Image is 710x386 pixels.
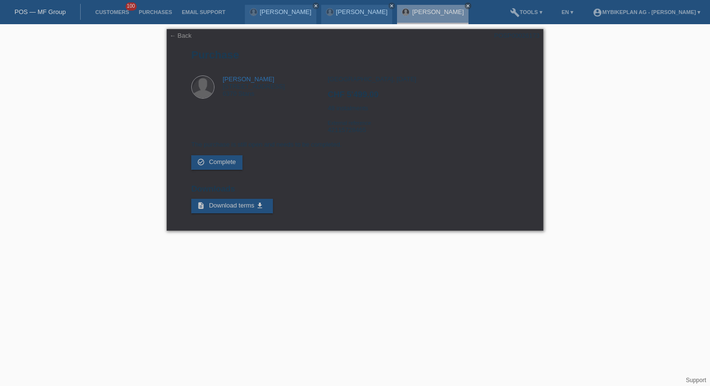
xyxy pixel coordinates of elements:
[510,8,520,17] i: build
[327,90,518,104] h2: CHF 5'499.00
[223,75,285,97] div: [STREET_ADDRESS] 6370 Stans
[313,3,318,8] i: close
[686,377,706,384] a: Support
[465,2,471,9] a: close
[593,8,602,17] i: account_circle
[209,158,236,165] span: Complete
[209,202,255,209] span: Download terms
[191,49,519,61] h1: Purchase
[197,158,205,166] i: check_circle_outline
[197,202,205,209] i: description
[14,8,66,15] a: POS — MF Group
[412,8,464,15] a: [PERSON_NAME]
[191,199,273,213] a: description Download terms get_app
[494,32,540,39] div: POSP00026173
[177,9,230,15] a: Email Support
[505,9,547,15] a: buildTools ▾
[260,8,312,15] a: [PERSON_NAME]
[223,75,274,83] a: [PERSON_NAME]
[256,202,264,209] i: get_app
[312,2,319,9] a: close
[170,32,192,39] a: ← Back
[588,9,705,15] a: account_circleMybikeplan AG - [PERSON_NAME] ▾
[191,184,519,199] h2: Downloads
[327,75,518,141] div: [GEOGRAPHIC_DATA], [DATE] 48 instalments 42115728465
[191,141,519,148] p: The purchase is still open and needs to be completed.
[126,2,137,11] span: 100
[466,3,470,8] i: close
[134,9,177,15] a: Purchases
[557,9,578,15] a: EN ▾
[191,155,242,170] a: check_circle_outline Complete
[336,8,388,15] a: [PERSON_NAME]
[90,9,134,15] a: Customers
[389,3,394,8] i: close
[388,2,395,9] a: close
[327,120,371,126] span: External reference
